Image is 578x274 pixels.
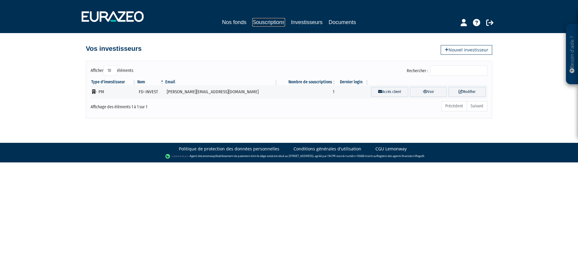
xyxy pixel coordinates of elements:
[252,18,285,26] a: Souscriptions
[410,87,447,97] a: Voir
[329,18,356,26] a: Documents
[201,154,215,158] a: Lemonway
[82,11,144,22] img: 1732889491-logotype_eurazeo_blanc_rvb.png
[279,79,337,85] th: Nombre de souscriptions : activer pour trier la colonne par ordre croissant
[369,79,487,85] th: &nbsp;
[91,85,137,99] td: - PM
[375,146,407,152] a: CGU Lemonway
[179,146,279,152] a: Politique de protection des données personnelles
[6,153,572,159] div: - Agent de (établissement de paiement dont le siège social est situé au [STREET_ADDRESS], agréé p...
[104,66,117,76] select: Afficheréléments
[86,45,141,52] h4: Vos investisseurs
[294,146,361,152] a: Conditions générales d'utilisation
[165,153,188,159] img: logo-lemonway.png
[91,66,133,76] label: Afficher éléments
[137,79,165,85] th: Nom : activer pour trier la colonne par ordre d&eacute;croissant
[165,79,279,85] th: Email : activer pour trier la colonne par ordre croissant
[137,85,165,99] td: FD-INVEST
[291,18,323,27] a: Investisseurs
[371,87,408,97] a: Accès client
[441,45,492,55] a: Nouvel investisseur
[91,79,137,85] th: Type d'investisseur : activer pour trier la colonne par ordre croissant
[337,79,369,85] th: Dernier login : activer pour trier la colonne par ordre croissant
[222,18,246,26] a: Nos fonds
[407,66,487,76] label: Rechercher :
[377,154,424,158] a: Registre des agents financiers (Regafi)
[569,27,576,82] p: Besoin d'aide ?
[165,85,279,99] td: [PERSON_NAME][EMAIL_ADDRESS][DOMAIN_NAME]
[430,66,487,76] input: Rechercher :
[91,100,251,110] div: Affichage des éléments 1 à 1 sur 1
[449,87,486,97] a: Modifier
[279,85,337,99] td: 1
